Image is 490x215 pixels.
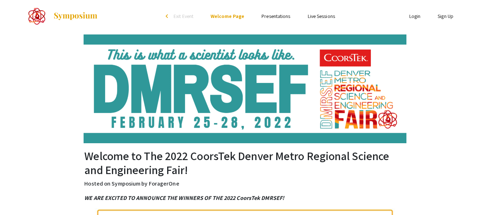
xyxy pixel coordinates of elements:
[84,179,405,188] p: Hosted on Symposium by ForagerOne
[28,7,98,25] a: The 2022 CoorsTek Denver Metro Regional Science and Engineering Fair
[84,194,284,202] em: WE ARE EXCITED TO ANNOUNCE THE WINNERS OF THE 2022 CoorsTek DMRSEF!
[166,14,170,18] div: arrow_back_ios
[84,149,405,177] h2: Welcome to The 2022 CoorsTek Denver Metro Regional Science and Engineering Fair!
[262,13,290,19] a: Presentations
[438,13,453,19] a: Sign Up
[409,13,421,19] a: Login
[28,7,46,25] img: The 2022 CoorsTek Denver Metro Regional Science and Engineering Fair
[53,12,98,20] img: Symposium by ForagerOne
[308,13,335,19] a: Live Sessions
[174,13,193,19] span: Exit Event
[211,13,244,19] a: Welcome Page
[84,34,406,143] img: The 2022 CoorsTek Denver Metro Regional Science and Engineering Fair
